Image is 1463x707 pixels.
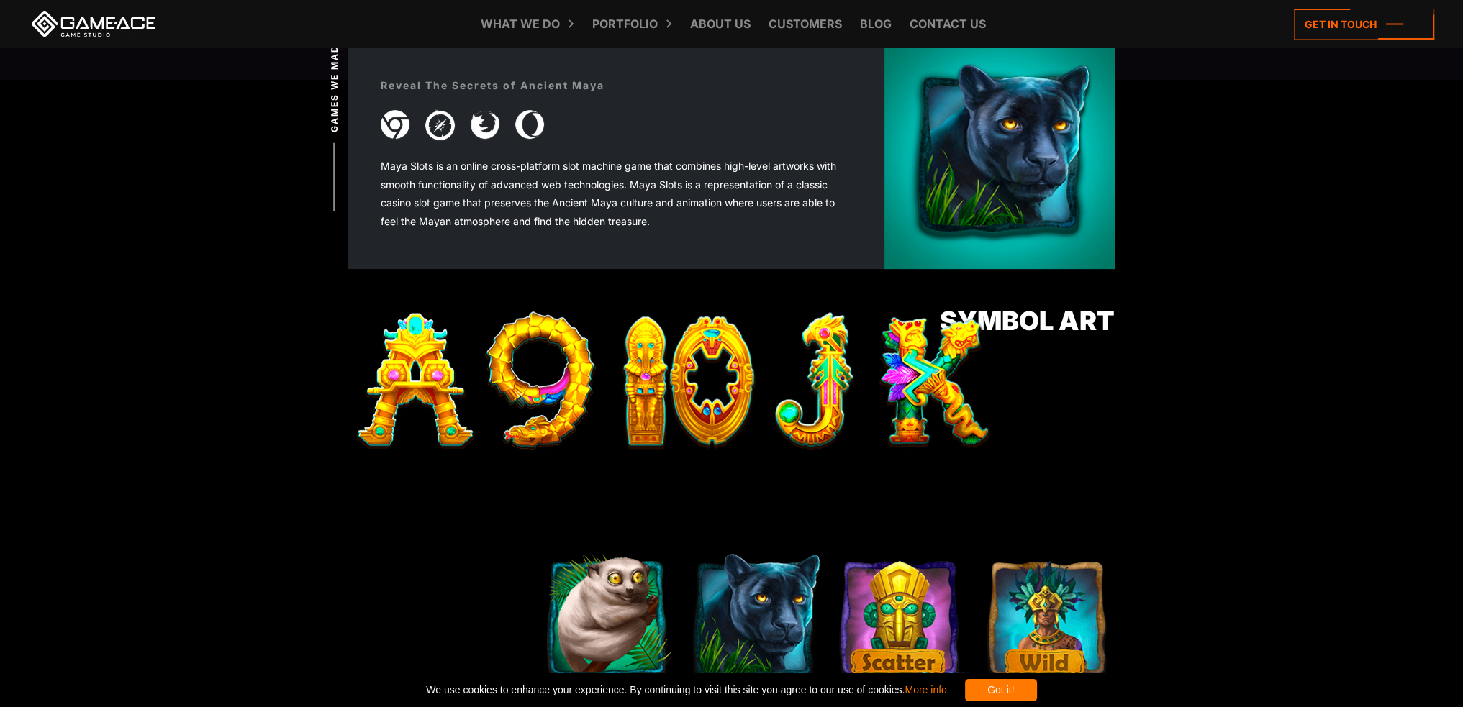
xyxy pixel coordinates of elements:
img: Maya slot development project icon [884,39,1115,269]
a: More info [905,684,946,695]
img: 2D art for slot development, symbol 1 [348,311,1115,455]
img: Image — Reveal The Secrets of Ancient Maya [425,109,455,140]
span: We use cookies to enhance your experience. By continuing to visit this site you agree to our use ... [426,679,946,701]
a: Get in touch [1294,9,1434,40]
div: Reveal The Secrets of Ancient Maya [381,78,604,93]
div: Symbol Art [348,301,1115,340]
img: Image — Reveal The Secrets of Ancient Maya [381,110,409,139]
img: Image — Reveal The Secrets of Ancient Maya [515,110,544,139]
span: Games we made [328,38,341,132]
img: Image — Reveal The Secrets of Ancient Maya [471,111,499,139]
img: 2D art for slot development, symbol 2 [539,549,1115,693]
div: Maya Slots is an online cross-platform slot machine game that combines high-level artworks with s... [381,157,852,230]
div: Got it! [965,679,1037,701]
